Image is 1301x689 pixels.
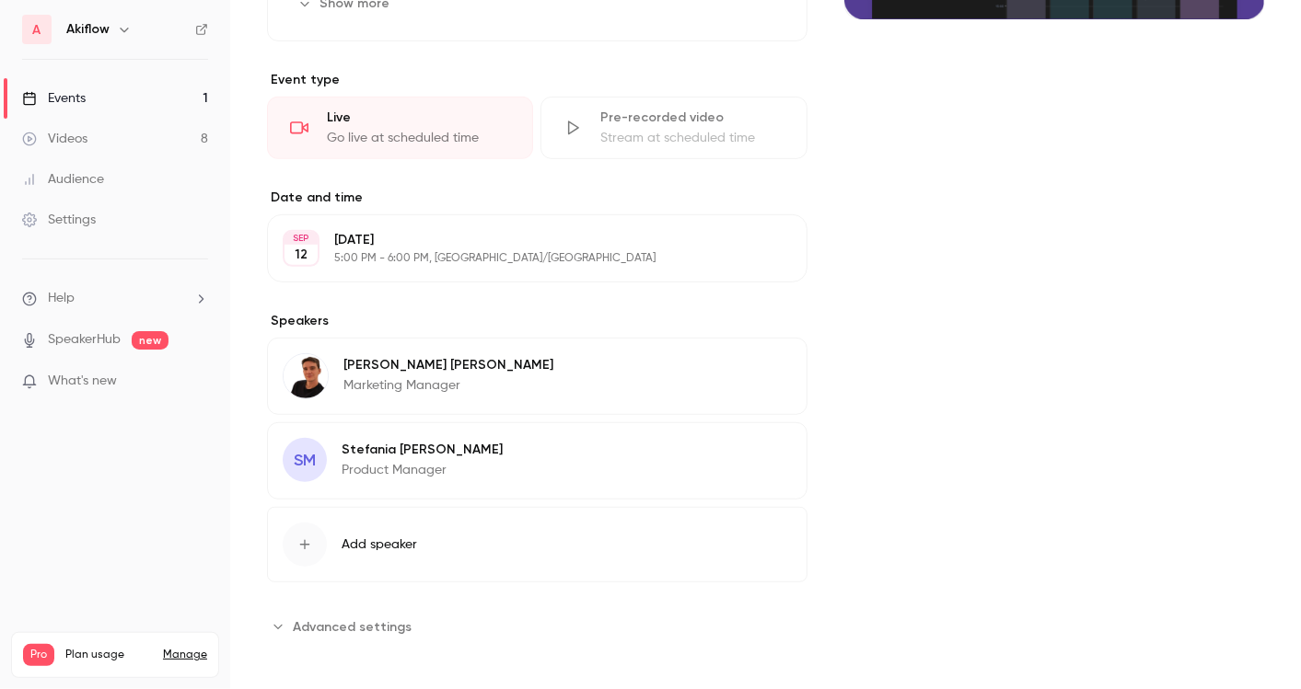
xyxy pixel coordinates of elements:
[285,232,318,245] div: SEP
[186,373,208,390] iframe: Noticeable Trigger
[600,129,784,147] div: Stream at scheduled time
[342,535,417,554] span: Add speaker
[22,130,87,148] div: Videos
[22,89,86,108] div: Events
[132,331,168,350] span: new
[267,97,533,159] div: LiveGo live at scheduled time
[343,356,553,374] p: [PERSON_NAME] [PERSON_NAME]
[540,97,807,159] div: Pre-recorded videoStream at scheduled time
[267,612,423,641] button: Advanced settings
[267,71,807,89] p: Event type
[22,289,208,308] li: help-dropdown-opener
[342,461,503,479] p: Product Manager
[267,507,807,582] button: Add speaker
[284,354,328,398] img: Francesco Tai Bernardelli
[334,251,710,266] p: 5:00 PM - 6:00 PM, [GEOGRAPHIC_DATA]/[GEOGRAPHIC_DATA]
[293,617,412,637] span: Advanced settings
[48,330,121,350] a: SpeakerHub
[327,129,510,147] div: Go live at scheduled time
[334,231,710,249] p: [DATE]
[294,448,316,473] span: SM
[48,289,75,308] span: Help
[295,246,308,264] p: 12
[267,422,807,500] div: SMStefania [PERSON_NAME]Product Manager
[23,644,54,666] span: Pro
[267,612,807,641] section: Advanced settings
[342,441,503,459] p: Stefania [PERSON_NAME]
[65,648,152,662] span: Plan usage
[343,376,553,395] p: Marketing Manager
[33,20,41,40] span: A
[163,648,207,662] a: Manage
[267,338,807,415] div: Francesco Tai Bernardelli[PERSON_NAME] [PERSON_NAME]Marketing Manager
[22,170,104,189] div: Audience
[22,211,96,229] div: Settings
[327,109,510,127] div: Live
[267,189,807,207] label: Date and time
[267,312,807,330] label: Speakers
[66,20,110,39] h6: Akiflow
[48,372,117,391] span: What's new
[600,109,784,127] div: Pre-recorded video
